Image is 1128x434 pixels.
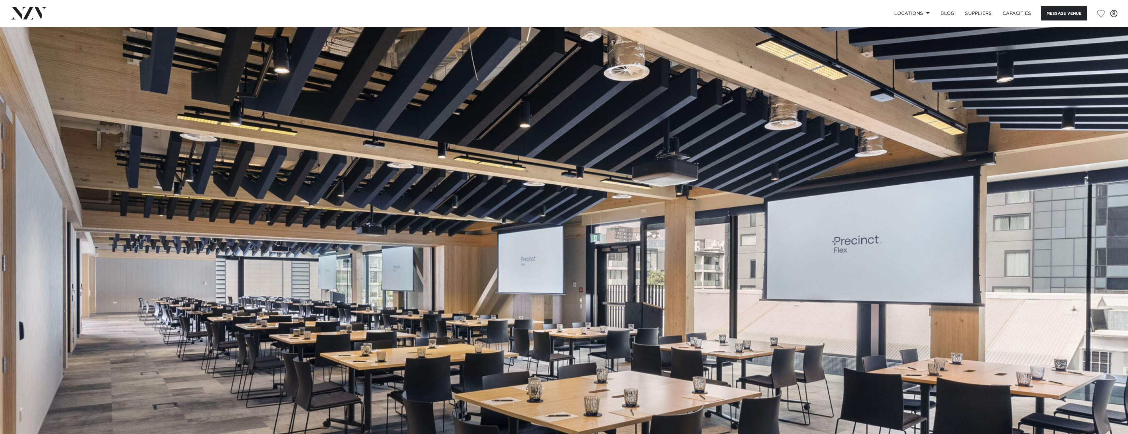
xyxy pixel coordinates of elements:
img: nzv-logo.png [11,7,47,19]
a: SUPPLIERS [960,6,997,20]
a: BLOG [935,6,960,20]
a: Locations [889,6,935,20]
a: Capacities [997,6,1037,20]
button: Message Venue [1041,6,1087,20]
